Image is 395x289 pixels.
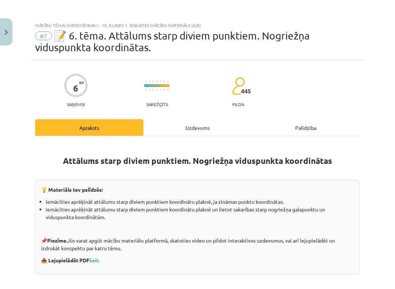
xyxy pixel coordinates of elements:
div: Uzdevums [143,119,252,136]
img: icon-short-line-57e1e144782c952c97e751825c79c345078a6d821885a25fce030b3d8c18986b.svg [157,89,157,91]
strong: 💡 Materiāls tev palīdzēs: [41,186,103,193]
strong: 📥 Lejupielādēt PDF [41,257,101,263]
strong: Piezīme. [47,237,67,244]
img: icon-close-lesson-0947bae3869378f0d4975bcd49f059093ad1ed9edebbc8119c70593378902aed.svg [5,30,8,35]
img: icon-short-line-57e1e144782c952c97e751825c79c345078a6d821885a25fce030b3d8c18986b.svg [149,89,150,91]
div: 6 [73,83,78,93]
img: icon-short-line-57e1e144782c952c97e751825c79c345078a6d821885a25fce030b3d8c18986b.svg [160,89,161,91]
img: icon-short-line-57e1e144782c952c97e751825c79c345078a6d821885a25fce030b3d8c18986b.svg [146,89,146,91]
p: Saņemsi [64,102,88,107]
a: šeit. [89,257,99,263]
img: icon-short-line-57e1e144782c952c97e751825c79c345078a6d821885a25fce030b3d8c18986b.svg [157,80,157,82]
p: Sarežģīts [146,102,168,107]
p: 📌 Jūs varat apgūt mācību materiālu platformā, skatoties video un pildot interaktīvos uzdevumus, v... [41,237,354,252]
div: Mācību tēma: Matemātikas i - 10. klases 1. ieskaites mācību materiāls (a,b) [35,23,360,28]
img: icon-short-line-57e1e144782c952c97e751825c79c345078a6d821885a25fce030b3d8c18986b.svg [168,89,168,91]
span: 📝 6. tēma. Attālums starp diviem punktiem. Nogriežņa viduspunkta koordinātas. [35,30,310,53]
div: Apraksts [35,119,143,136]
img: icon-short-line-57e1e144782c952c97e751825c79c345078a6d821885a25fce030b3d8c18986b.svg [146,80,146,82]
strong: Attālums starp diviem punktiem. Nogriežņa viduspunkta koordinātas [63,155,332,166]
img: icon-short-line-57e1e144782c952c97e751825c79c345078a6d821885a25fce030b3d8c18986b.svg [168,80,168,82]
span: 445 [241,88,251,94]
li: Iemācīties aprēķināt attālumu starp diviem punktiem koordinātu plaknē un lietot sakarības starp n... [46,206,354,221]
span: #7 [35,31,52,40]
img: icon-short-line-57e1e144782c952c97e751825c79c345078a6d821885a25fce030b3d8c18986b.svg [160,80,161,82]
img: icon-short-line-57e1e144782c952c97e751825c79c345078a6d821885a25fce030b3d8c18986b.svg [149,80,150,82]
div: Palīdzība [252,119,360,136]
span: XP [79,80,84,85]
li: Iemācīties aprēķināt attālumu starp diviem punktiem koordinātu plaknē, ja zināmas punktu koordinā... [46,198,354,206]
p: pilda [232,102,244,107]
img: students-c634bb4e5e11cddfef0936a35e636f08e4e9abd3cc4e673bd6f9a4125e45ecb1.svg [232,77,245,95]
